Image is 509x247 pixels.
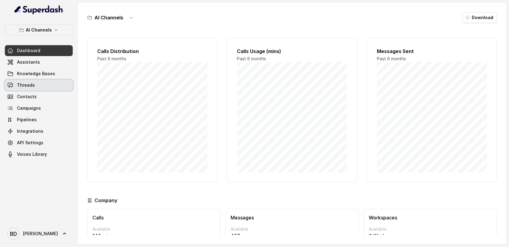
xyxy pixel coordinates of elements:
[369,232,492,239] p: 0 Workspaces
[237,48,347,55] h2: Calls Usage (mins)
[10,231,17,237] text: BD
[17,71,55,77] span: Knowledge Bases
[17,117,37,123] span: Pipelines
[5,25,73,35] button: AI Channels
[17,59,40,65] span: Assistants
[5,149,73,160] a: Voices Library
[369,214,492,221] h3: Workspaces
[5,114,73,125] a: Pipelines
[377,48,487,55] h2: Messages Sent
[5,57,73,68] a: Assistants
[17,151,47,157] span: Voices Library
[5,137,73,148] a: API Settings
[17,94,37,100] span: Contacts
[5,91,73,102] a: Contacts
[17,128,43,134] span: Integrations
[5,103,73,114] a: Campaigns
[92,232,215,239] p: 146 mins
[97,56,126,61] span: Past 6 months
[231,214,354,221] h3: Messages
[237,56,266,61] span: Past 6 months
[97,48,207,55] h2: Calls Distribution
[17,105,41,111] span: Campaigns
[5,80,73,91] a: Threads
[17,140,43,146] span: API Settings
[92,226,215,232] p: Available
[377,56,406,61] span: Past 6 months
[15,5,63,15] img: light.svg
[369,226,492,232] p: Available
[231,226,354,232] p: Available
[5,45,73,56] a: Dashboard
[231,232,354,239] p: 497 messages
[5,68,73,79] a: Knowledge Bases
[95,14,123,21] h3: AI Channels
[17,82,35,88] span: Threads
[95,197,117,204] h3: Company
[462,12,497,23] button: Download
[5,126,73,137] a: Integrations
[5,225,73,242] a: [PERSON_NAME]
[92,214,215,221] h3: Calls
[26,26,52,34] p: AI Channels
[17,48,40,54] span: Dashboard
[23,231,58,237] span: [PERSON_NAME]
